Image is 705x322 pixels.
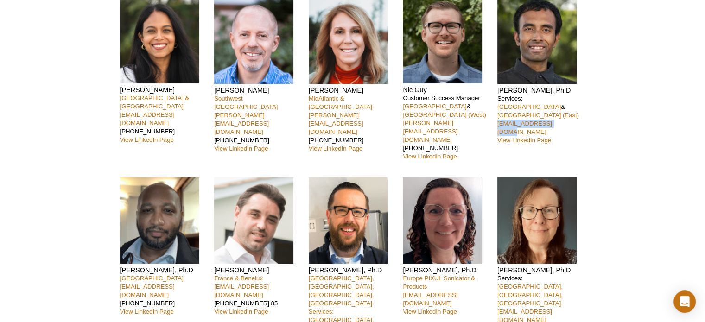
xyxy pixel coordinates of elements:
[214,95,278,110] a: Southwest [GEOGRAPHIC_DATA]
[673,290,696,313] div: Open Intercom Messenger
[214,266,302,274] h4: [PERSON_NAME]
[120,136,174,143] a: View LinkedIn Page
[497,266,585,274] h4: [PERSON_NAME], Ph.D
[120,86,208,94] h4: [PERSON_NAME]
[403,291,457,307] a: [EMAIL_ADDRESS][DOMAIN_NAME]
[214,145,268,152] a: View LinkedIn Page
[120,95,190,110] a: [GEOGRAPHIC_DATA] & [GEOGRAPHIC_DATA]
[403,103,466,110] a: [GEOGRAPHIC_DATA]
[403,275,475,290] a: Europe PIXUL Sonicator & Products
[403,177,482,264] img: Anne-Sophie Ay-Berthomieu headshot
[214,95,302,153] p: [PHONE_NUMBER]
[403,94,490,161] p: Customer Success Manager & [PHONE_NUMBER]
[403,120,457,143] a: [PERSON_NAME][EMAIL_ADDRESS][DOMAIN_NAME]
[497,86,585,95] h4: [PERSON_NAME], Ph.D
[309,95,396,153] p: [PHONE_NUMBER]
[120,274,208,316] p: [PHONE_NUMBER]
[403,86,490,94] h4: Nic Guy
[309,177,388,264] img: Matthias Spiller-Becker headshot
[497,120,552,135] a: [EMAIL_ADDRESS][DOMAIN_NAME]
[497,137,551,144] a: View LinkedIn Page
[309,86,396,95] h4: [PERSON_NAME]
[309,145,362,152] a: View LinkedIn Page
[120,111,175,126] a: [EMAIL_ADDRESS][DOMAIN_NAME]
[309,266,396,274] h4: [PERSON_NAME], Ph.D
[403,111,486,118] a: [GEOGRAPHIC_DATA] (West)
[120,266,208,274] h4: [PERSON_NAME], Ph.D
[403,153,457,160] a: View LinkedIn Page
[214,275,263,282] a: France & Benelux
[120,275,184,282] a: [GEOGRAPHIC_DATA]
[120,177,199,264] img: Kevin Celestrin headshot
[497,112,579,119] a: [GEOGRAPHIC_DATA] (East)
[497,95,585,145] p: Services: &
[497,177,577,264] img: Michelle Wragg headshot
[403,266,490,274] h4: [PERSON_NAME], Ph.D
[120,283,175,298] a: [EMAIL_ADDRESS][DOMAIN_NAME]
[309,95,372,110] a: MidAtlantic & [GEOGRAPHIC_DATA]
[309,112,363,135] a: [PERSON_NAME][EMAIL_ADDRESS][DOMAIN_NAME]
[120,308,174,315] a: View LinkedIn Page
[214,283,269,298] a: [EMAIL_ADDRESS][DOMAIN_NAME]
[497,103,561,110] a: [GEOGRAPHIC_DATA]
[497,283,563,307] a: [GEOGRAPHIC_DATA], [GEOGRAPHIC_DATA], [GEOGRAPHIC_DATA]
[214,177,293,264] img: Clément Proux headshot
[214,86,302,95] h4: [PERSON_NAME]
[403,308,457,315] a: View LinkedIn Page
[214,308,268,315] a: View LinkedIn Page
[214,274,302,316] p: [PHONE_NUMBER] 85
[120,94,208,144] p: [PHONE_NUMBER]
[214,112,269,135] a: [PERSON_NAME][EMAIL_ADDRESS][DOMAIN_NAME]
